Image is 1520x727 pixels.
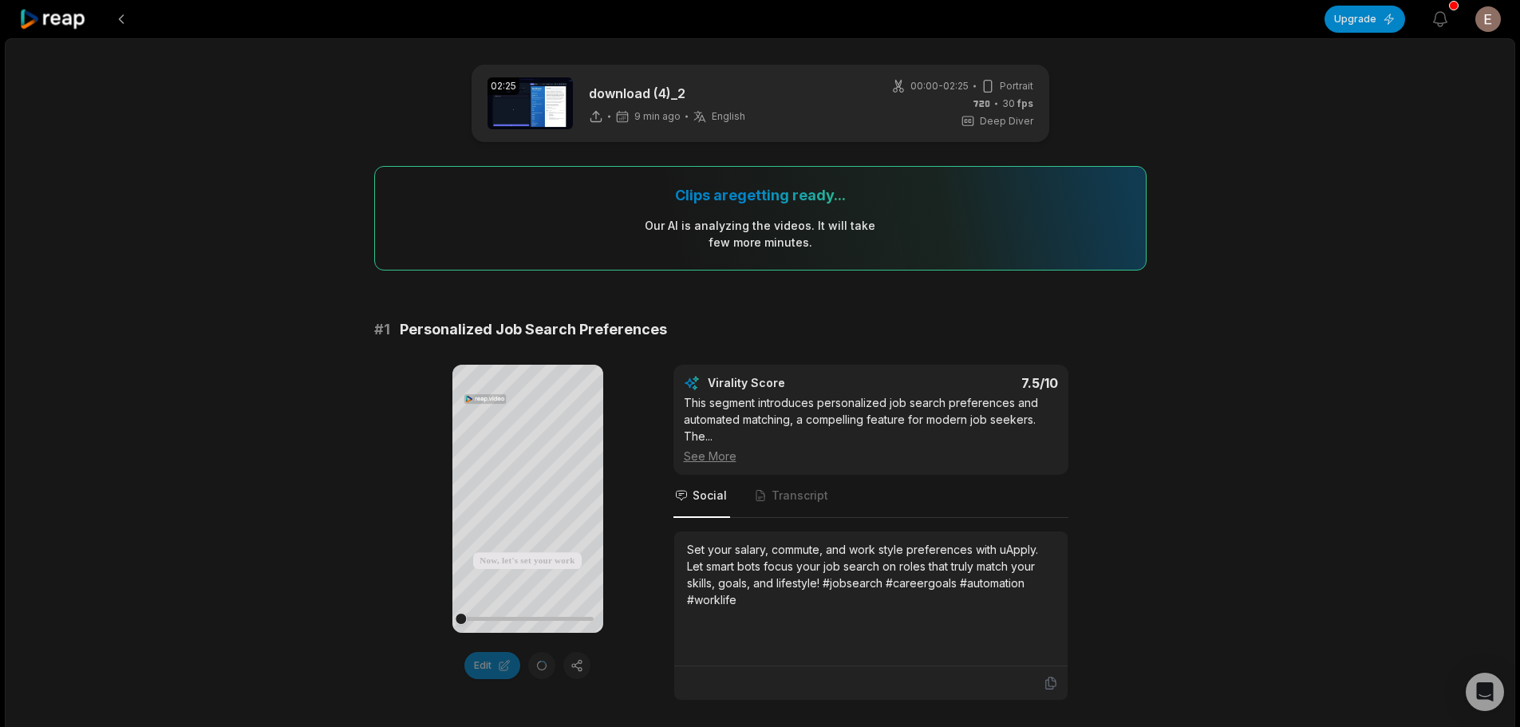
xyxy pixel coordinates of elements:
[980,114,1033,128] span: Deep Diver
[644,217,876,251] div: Our AI is analyzing the video s . It will take few more minutes.
[910,79,969,93] span: 00:00 - 02:25
[673,475,1068,518] nav: Tabs
[464,652,520,679] button: Edit
[712,110,745,123] span: English
[684,394,1058,464] div: This segment introduces personalized job search preferences and automated matching, a compelling ...
[634,110,681,123] span: 9 min ago
[693,488,727,504] span: Social
[886,375,1058,391] div: 7.5 /10
[400,318,667,341] span: Personalized Job Search Preferences
[675,186,846,204] div: Clips are getting ready...
[1325,6,1405,33] button: Upgrade
[1002,97,1033,111] span: 30
[374,318,390,341] span: # 1
[1000,79,1033,93] span: Portrait
[589,84,745,103] p: download (4)_2
[772,488,828,504] span: Transcript
[1017,97,1033,109] span: fps
[684,448,1058,464] div: See More
[1466,673,1504,711] div: Open Intercom Messenger
[708,375,879,391] div: Virality Score
[488,77,519,95] div: 02:25
[687,541,1055,608] div: Set your salary, commute, and work style preferences with uApply. Let smart bots focus your job s...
